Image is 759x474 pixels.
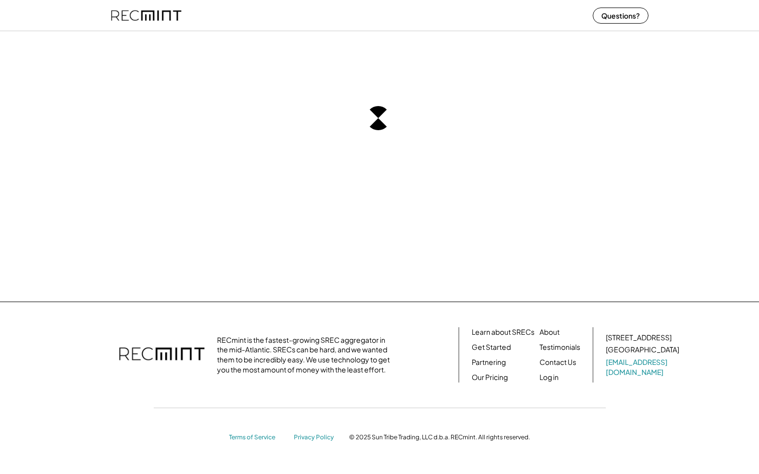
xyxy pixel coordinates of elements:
a: Contact Us [539,357,576,367]
a: Get Started [472,342,511,352]
a: Partnering [472,357,506,367]
a: Learn about SRECs [472,327,534,337]
div: © 2025 Sun Tribe Trading, LLC d.b.a. RECmint. All rights reserved. [349,433,530,441]
img: recmint-logotype%403x%20%281%29.jpeg [111,2,181,29]
div: [GEOGRAPHIC_DATA] [606,345,679,355]
img: recmint-logotype%403x.png [119,337,204,372]
a: Testimonials [539,342,580,352]
a: About [539,327,560,337]
div: RECmint is the fastest-growing SREC aggregator in the mid-Atlantic. SRECs can be hard, and we wan... [217,335,395,374]
a: Privacy Policy [294,433,339,442]
div: [STREET_ADDRESS] [606,333,672,343]
a: [EMAIL_ADDRESS][DOMAIN_NAME] [606,357,681,377]
button: Questions? [593,8,648,24]
a: Terms of Service [229,433,284,442]
a: Our Pricing [472,372,508,383]
a: Log in [539,372,559,383]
